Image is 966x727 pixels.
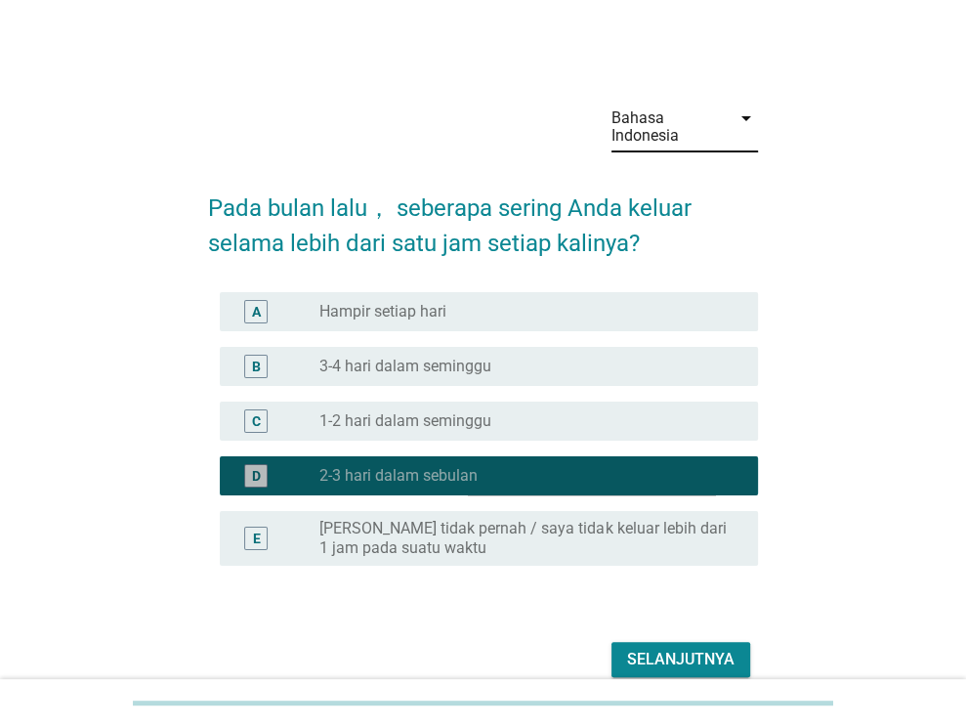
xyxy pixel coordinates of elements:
[252,528,260,548] div: E
[611,642,750,677] button: Selanjutnya
[319,302,446,321] label: Hampir setiap hari
[252,410,261,431] div: C
[252,301,261,321] div: A
[319,411,491,431] label: 1-2 hari dalam seminggu
[627,648,735,671] div: Selanjutnya
[252,465,261,486] div: D
[319,466,478,486] label: 2-3 hari dalam sebulan
[319,519,727,558] label: [PERSON_NAME] tidak pernah / saya tidak keluar lebih dari 1 jam pada suatu waktu
[611,109,719,145] div: Bahasa Indonesia
[208,171,758,261] h2: Pada bulan lalu， seberapa sering Anda keluar selama lebih dari satu jam setiap kalinya?
[735,107,758,130] i: arrow_drop_down
[252,356,261,376] div: B
[319,357,491,376] label: 3-4 hari dalam seminggu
